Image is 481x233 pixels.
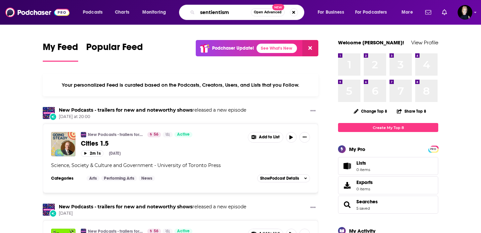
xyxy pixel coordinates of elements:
[51,162,221,168] span: Science, Society & Culture and Government - University of Toronto Press
[402,8,413,17] span: More
[396,105,427,118] button: Share Top 8
[356,160,366,166] span: Lists
[154,131,158,138] span: 56
[109,151,121,156] div: [DATE]
[338,123,438,132] a: Create My Top 8
[257,174,310,182] button: ShowPodcast Details
[308,204,318,212] button: Show More Button
[51,176,81,181] h3: Categories
[212,45,254,51] p: Podchaser Update!
[5,6,69,19] img: Podchaser - Follow, Share and Rate Podcasts
[356,199,378,205] a: Searches
[356,206,370,211] a: 5 saved
[458,5,472,20] img: User Profile
[59,107,246,113] h3: released a new episode
[350,107,391,115] button: Change Top 8
[88,132,143,137] a: New Podcasts - trailers for new and noteworthy shows
[355,8,387,17] span: For Podcasters
[139,176,155,181] a: News
[111,7,133,18] a: Charts
[257,44,297,53] a: See What's New
[49,210,57,217] div: New Episode
[338,39,404,46] a: Welcome [PERSON_NAME]!
[299,132,310,143] button: Show More Button
[86,41,143,57] span: Popular Feed
[59,114,246,120] span: [DATE] at 20:00
[411,39,438,46] a: View Profile
[259,135,280,140] span: Add to List
[458,5,472,20] span: Logged in as Passell
[81,139,109,148] span: Cities 1.5
[147,132,161,137] a: 56
[59,211,246,216] span: [DATE]
[197,7,251,18] input: Search podcasts, credits, & more...
[272,4,284,10] span: New
[340,200,354,209] a: Searches
[356,160,370,166] span: Lists
[43,74,318,96] div: Your personalized Feed is curated based on the Podcasts, Creators, Users, and Lists that you Follow.
[87,176,100,181] a: Arts
[59,204,192,210] a: New Podcasts - trailers for new and noteworthy shows
[318,8,344,17] span: For Business
[43,41,78,57] span: My Feed
[43,41,78,62] a: My Feed
[115,8,129,17] span: Charts
[101,176,137,181] a: Performing Arts
[338,196,438,214] span: Searches
[174,132,192,137] a: Active
[260,176,299,181] span: Show Podcast Details
[423,7,434,18] a: Show notifications dropdown
[254,11,282,14] span: Open Advanced
[142,8,166,17] span: Monitoring
[83,8,103,17] span: Podcasts
[59,107,192,113] a: New Podcasts - trailers for new and noteworthy shows
[49,113,57,120] div: New Episode
[51,132,75,156] img: Cities 1.5
[86,41,143,62] a: Popular Feed
[338,176,438,194] a: Exports
[185,5,311,20] div: Search podcasts, credits, & more...
[340,181,354,190] span: Exports
[338,157,438,175] a: Lists
[81,132,86,137] img: New Podcasts - trailers for new and noteworthy shows
[458,5,472,20] button: Show profile menu
[356,187,373,191] span: 0 items
[356,179,373,185] span: Exports
[313,7,352,18] button: open menu
[138,7,175,18] button: open menu
[78,7,111,18] button: open menu
[439,7,450,18] a: Show notifications dropdown
[349,146,365,152] div: My Pro
[81,139,243,148] a: Cities 1.5
[356,167,370,172] span: 0 items
[351,7,397,18] button: open menu
[43,204,55,216] img: New Podcasts - trailers for new and noteworthy shows
[43,107,55,119] img: New Podcasts - trailers for new and noteworthy shows
[340,161,354,171] span: Lists
[429,146,437,151] a: PRO
[177,131,190,138] span: Active
[251,8,285,16] button: Open AdvancedNew
[81,150,104,157] button: 2m 1s
[248,132,283,142] button: Show More Button
[59,204,246,210] h3: released a new episode
[397,7,421,18] button: open menu
[308,107,318,115] button: Show More Button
